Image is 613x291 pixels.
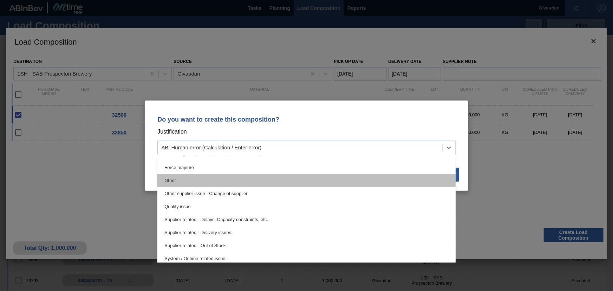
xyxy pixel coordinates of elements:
[157,213,456,226] div: Supplier related - Delays, Capacity constraints, etc.
[161,144,261,150] div: ABI Human error (Calculation / Enter error)
[157,127,456,136] p: Justification
[157,252,456,265] div: System / Ontime related issue
[157,174,456,187] div: Other
[157,161,456,174] div: Force majeure
[157,187,456,200] div: Other supplier issue - Change of supplier
[157,239,456,252] div: Supplier related - Out of Stock
[157,116,456,123] p: Do you want to create this composition?
[157,200,456,213] div: Quality issue
[157,226,456,239] div: Supplier related - Delivery issues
